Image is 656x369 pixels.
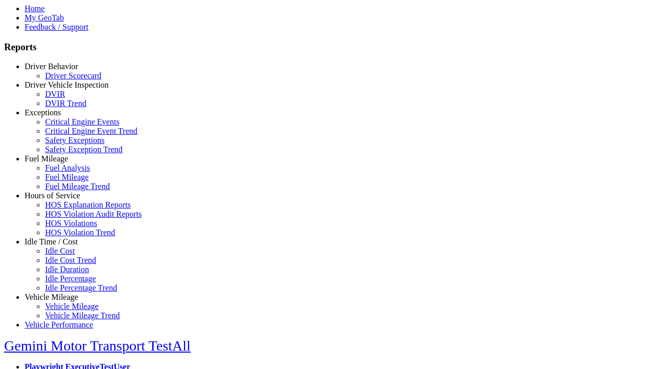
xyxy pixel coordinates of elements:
a: Idle Duration [45,265,89,274]
a: Hours of Service [25,191,80,200]
a: Driver Scorecard [45,71,101,80]
a: Safety Exceptions [45,136,105,145]
a: Idle Time / Cost [25,237,78,246]
a: HOS Violation Trend [45,228,115,237]
a: Driver Vehicle Inspection [25,80,109,89]
a: HOS Violations [45,219,97,228]
a: DVIR [45,90,65,98]
a: Fuel Analysis [45,163,90,172]
a: Fuel Mileage [25,154,68,163]
a: Idle Cost [45,247,75,255]
a: HOS Explanation Reports [45,200,131,209]
a: Idle Percentage [45,274,96,283]
h3: Reports [4,42,652,53]
a: Fuel Mileage Trend [45,182,110,191]
a: Critical Engine Events [45,117,119,126]
a: Safety Exception Trend [45,145,122,154]
a: Idle Percentage Trend [45,283,117,292]
a: Vehicle Performance [25,320,93,329]
a: Feedback / Support [25,23,88,31]
a: HOS Violation Audit Reports [45,210,142,218]
a: Vehicle Mileage [45,302,98,311]
a: Driver Behavior [25,62,78,71]
a: Home [25,4,45,13]
a: DVIR Trend [45,99,86,108]
a: Vehicle Mileage Trend [45,311,120,320]
a: Gemini Motor Transport TestAll [4,338,191,354]
a: Idle Cost Trend [45,256,96,264]
a: My GeoTab [25,13,64,22]
a: Critical Engine Event Trend [45,127,137,135]
a: Vehicle Mileage [25,293,78,301]
a: Exceptions [25,108,61,117]
a: Fuel Mileage [45,173,89,181]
